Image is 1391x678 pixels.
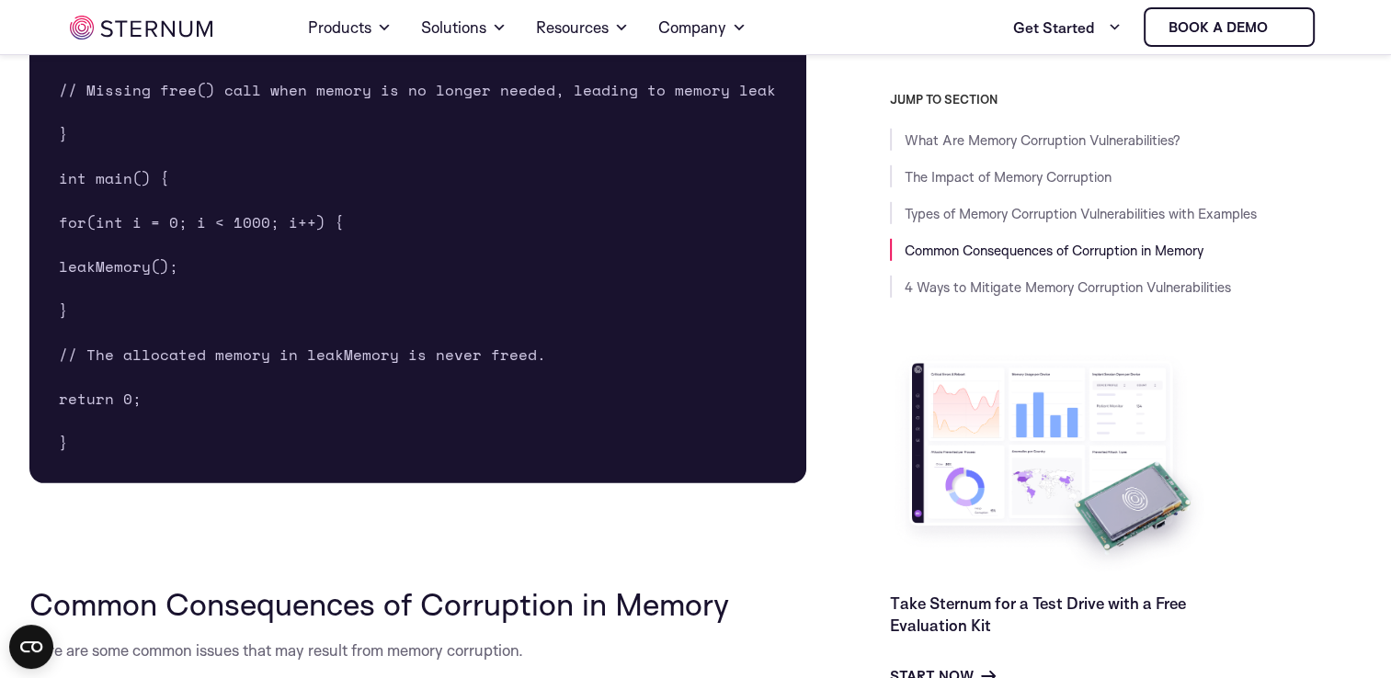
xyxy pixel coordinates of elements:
span: // Missing free() call when memory is no longer needed, leading to memory leak [59,79,776,101]
img: Take Sternum for a Test Drive with a Free Evaluation Kit [890,349,1212,578]
span: // The allocated memory in leakMemory is never freed. [59,344,546,366]
a: Resources [536,2,629,53]
a: Solutions [421,2,507,53]
img: sternum iot [70,16,212,40]
span: return 0; [59,388,142,410]
a: The Impact of Memory Corruption [905,168,1112,186]
span: leakMemory(); [59,255,178,277]
span: } [59,299,68,322]
a: Company [658,2,747,53]
a: Get Started [1013,9,1122,46]
button: Open CMP widget [9,625,53,669]
a: Book a demo [1144,7,1315,47]
span: for(int i = 0; i < 1000; i++) { [59,211,344,233]
span: } [59,432,68,454]
span: int main() { [59,167,169,189]
a: Products [308,2,392,53]
img: sternum iot [1275,20,1290,35]
a: 4 Ways to Mitigate Memory Corruption Vulnerabilities [905,278,1231,296]
h3: JUMP TO SECTION [890,92,1362,107]
a: Types of Memory Corruption Vulnerabilities with Examples [905,205,1257,222]
span: } [59,123,68,145]
a: What Are Memory Corruption Vulnerabilities? [905,131,1180,149]
a: Common Consequences of Corruption in Memory [905,242,1203,259]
